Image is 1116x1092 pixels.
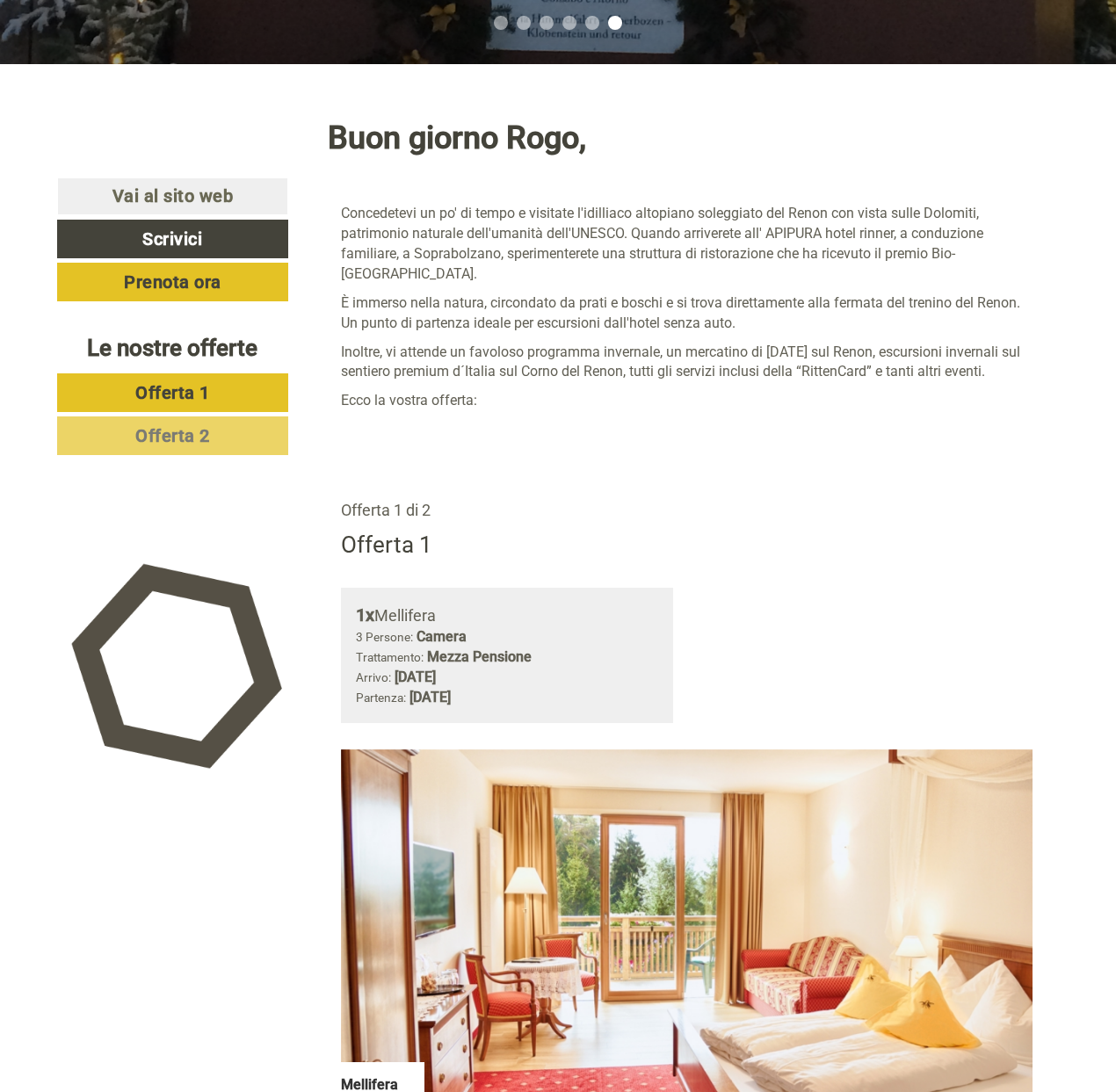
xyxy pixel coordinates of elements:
[57,263,288,301] a: Prenota ora
[341,204,1033,284] p: Concedetevi un po' di tempo e visitate l'idilliaco altopiano soleggiato del Renon con vista sulle...
[427,648,532,665] b: Mezza Pensione
[135,425,210,446] span: Offerta 2
[57,220,288,258] a: Scrivici
[356,670,391,684] small: Arrivo:
[57,177,288,215] a: Vai al sito web
[341,501,431,519] span: Offerta 1 di 2
[356,650,424,664] small: Trattamento:
[328,121,586,156] h1: Buon giorno Rogo,
[135,382,210,403] span: Offerta 1
[341,343,1033,383] p: Inoltre, vi attende un favoloso programma invernale, un mercatino di [DATE] sul Renon, escursioni...
[409,689,451,705] b: [DATE]
[356,604,374,626] b: 1x
[356,691,406,705] small: Partenza:
[341,391,1033,411] p: Ecco la vostra offerta:
[57,332,288,365] div: Le nostre offerte
[356,603,659,628] div: Mellifera
[356,630,413,644] small: 3 Persone:
[417,628,467,645] b: Camera
[341,293,1033,334] p: È immerso nella natura, circondato da prati e boschi e si trova direttamente alla fermata del tre...
[341,529,432,561] div: Offerta 1
[395,669,436,685] b: [DATE]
